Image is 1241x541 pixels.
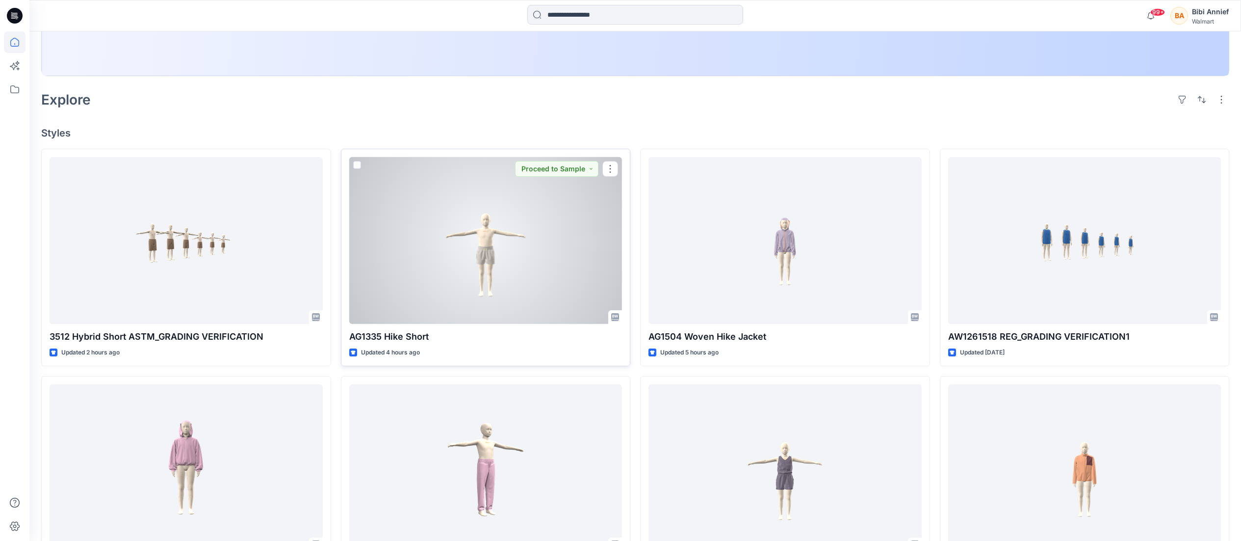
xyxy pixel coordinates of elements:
[50,157,323,324] a: 3512 Hybrid Short ASTM_GRADING VERIFICATION
[1192,6,1229,18] div: Bibi Annief
[61,348,120,358] p: Updated 2 hours ago
[349,330,622,344] p: AG1335 Hike Short
[41,127,1229,139] h4: Styles
[361,348,420,358] p: Updated 4 hours ago
[660,348,719,358] p: Updated 5 hours ago
[349,157,622,324] a: AG1335 Hike Short
[948,330,1221,344] p: AW1261518 REG_GRADING VERIFICATION1
[50,330,323,344] p: 3512 Hybrid Short ASTM_GRADING VERIFICATION
[960,348,1005,358] p: Updated [DATE]
[41,92,91,108] h2: Explore
[648,157,922,324] a: AG1504 Woven Hike Jacket
[948,157,1221,324] a: AW1261518 REG_GRADING VERIFICATION1
[1170,7,1188,25] div: BA
[1150,8,1165,16] span: 99+
[1192,18,1229,25] div: Walmart
[648,330,922,344] p: AG1504 Woven Hike Jacket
